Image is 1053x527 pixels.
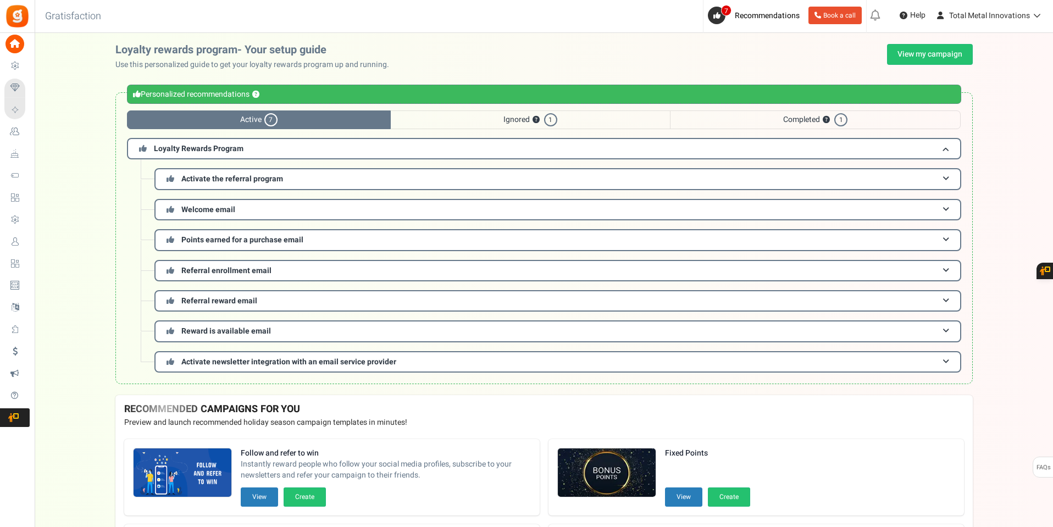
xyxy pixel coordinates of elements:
strong: Follow and refer to win [241,448,531,459]
button: Create [708,487,750,507]
span: Completed [670,110,961,129]
span: Total Metal Innovations [949,10,1030,21]
button: Create [284,487,326,507]
span: Loyalty Rewards Program [154,143,243,154]
span: FAQs [1036,457,1051,478]
span: 1 [544,113,557,126]
button: ? [252,91,259,98]
div: Personalized recommendations [127,85,961,104]
span: Active [127,110,391,129]
span: 1 [834,113,847,126]
button: View [665,487,702,507]
span: Reward is available email [181,325,271,337]
p: Preview and launch recommended holiday season campaign templates in minutes! [124,417,964,428]
span: Referral enrollment email [181,265,271,276]
span: 7 [721,5,731,16]
span: Referral reward email [181,295,257,307]
img: Recommended Campaigns [558,448,656,498]
button: ? [533,117,540,124]
span: Instantly reward people who follow your social media profiles, subscribe to your newsletters and ... [241,459,531,481]
span: Help [907,10,925,21]
a: 7 Recommendations [708,7,804,24]
p: Use this personalized guide to get your loyalty rewards program up and running. [115,59,398,70]
h3: Gratisfaction [33,5,113,27]
button: ? [823,117,830,124]
span: Ignored [391,110,670,129]
h2: Loyalty rewards program- Your setup guide [115,44,398,56]
a: Book a call [808,7,862,24]
span: Points earned for a purchase email [181,234,303,246]
img: Gratisfaction [5,4,30,29]
a: View my campaign [887,44,973,65]
strong: Fixed Points [665,448,750,459]
span: Activate the referral program [181,173,283,185]
span: 7 [264,113,278,126]
h4: RECOMMENDED CAMPAIGNS FOR YOU [124,404,964,415]
a: Help [895,7,930,24]
span: Activate newsletter integration with an email service provider [181,356,396,368]
span: Welcome email [181,204,235,215]
img: Recommended Campaigns [134,448,231,498]
button: View [241,487,278,507]
span: Recommendations [735,10,800,21]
